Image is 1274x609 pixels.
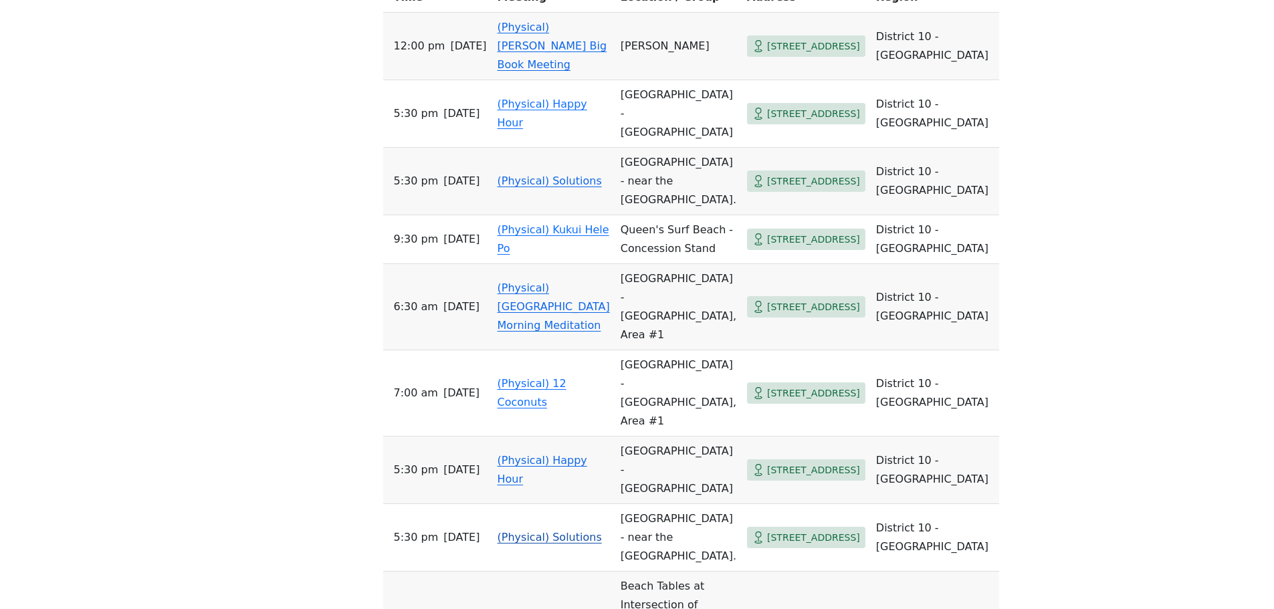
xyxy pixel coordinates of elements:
a: (Physical) 12 Coconuts [498,377,566,408]
a: (Physical) Happy Hour [498,98,587,129]
span: [STREET_ADDRESS] [767,106,860,122]
span: 6:30 AM [394,297,438,316]
td: District 10 - [GEOGRAPHIC_DATA] [871,350,999,437]
span: 12:00 PM [394,37,445,55]
td: District 10 - [GEOGRAPHIC_DATA] [871,13,999,80]
span: [DATE] [450,37,486,55]
span: 5:30 PM [394,172,439,191]
span: 5:30 PM [394,528,439,547]
a: (Physical) Happy Hour [498,454,587,485]
span: [STREET_ADDRESS] [767,385,860,402]
td: District 10 - [GEOGRAPHIC_DATA] [871,504,999,572]
span: [DATE] [443,461,480,479]
span: [STREET_ADDRESS] [767,173,860,190]
td: District 10 - [GEOGRAPHIC_DATA] [871,264,999,350]
span: [DATE] [443,230,480,249]
span: [DATE] [443,528,480,547]
span: 7:00 AM [394,384,438,402]
td: [GEOGRAPHIC_DATA] - near the [GEOGRAPHIC_DATA]. [615,504,742,572]
a: (Physical) Solutions [498,174,602,187]
span: 5:30 PM [394,104,439,123]
td: [PERSON_NAME] [615,13,742,80]
span: 9:30 PM [394,230,439,249]
span: [STREET_ADDRESS] [767,231,860,248]
span: [STREET_ADDRESS] [767,299,860,316]
span: [DATE] [443,172,480,191]
td: [GEOGRAPHIC_DATA] - near the [GEOGRAPHIC_DATA]. [615,148,742,215]
td: [GEOGRAPHIC_DATA] - [GEOGRAPHIC_DATA] [615,80,742,148]
td: District 10 - [GEOGRAPHIC_DATA] [871,437,999,504]
a: (Physical) [PERSON_NAME] Big Book Meeting [498,21,607,71]
span: [DATE] [443,297,480,316]
span: [DATE] [443,384,480,402]
span: [STREET_ADDRESS] [767,529,860,546]
td: Queen's Surf Beach - Concession Stand [615,215,742,264]
a: (Physical) Solutions [498,531,602,543]
span: [STREET_ADDRESS] [767,38,860,55]
td: District 10 - [GEOGRAPHIC_DATA] [871,215,999,264]
span: [DATE] [443,104,480,123]
span: [STREET_ADDRESS] [767,462,860,479]
a: (Physical) Kukui Hele Po [498,223,609,255]
span: 5:30 PM [394,461,439,479]
td: [GEOGRAPHIC_DATA] - [GEOGRAPHIC_DATA] [615,437,742,504]
td: District 10 - [GEOGRAPHIC_DATA] [871,148,999,215]
a: (Physical) [GEOGRAPHIC_DATA] Morning Meditation [498,281,610,332]
td: [GEOGRAPHIC_DATA] - [GEOGRAPHIC_DATA], Area #1 [615,350,742,437]
td: [GEOGRAPHIC_DATA] - [GEOGRAPHIC_DATA], Area #1 [615,264,742,350]
td: District 10 - [GEOGRAPHIC_DATA] [871,80,999,148]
